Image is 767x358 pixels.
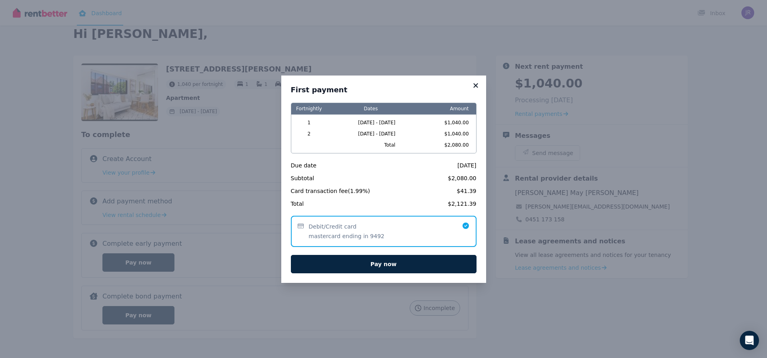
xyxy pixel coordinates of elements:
[327,119,415,126] span: [DATE] - [DATE]
[419,131,472,137] span: $1,040.00
[419,142,472,148] span: $2,080.00
[327,142,415,148] span: Total
[419,103,472,114] span: Amount
[291,174,314,182] span: Subtotal
[308,223,356,231] span: Debit/Credit card
[419,119,472,126] span: $1,040.00
[457,161,476,169] span: [DATE]
[291,85,477,95] h3: First payment
[296,103,322,114] span: Fortnightly
[296,131,322,137] span: 2
[291,200,304,208] span: Total
[327,103,415,114] span: Dates
[308,232,385,240] span: mastercard ending in 9492
[291,187,370,195] span: Card transaction fee ( 1.99% )
[327,131,415,137] span: [DATE] - [DATE]
[448,174,476,182] span: $2,080.00
[448,200,476,208] span: $2,121.39
[291,255,477,273] button: Pay now
[296,119,322,126] span: 1
[457,187,477,195] span: $41.39
[740,331,759,350] div: Open Intercom Messenger
[291,161,316,169] span: Due date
